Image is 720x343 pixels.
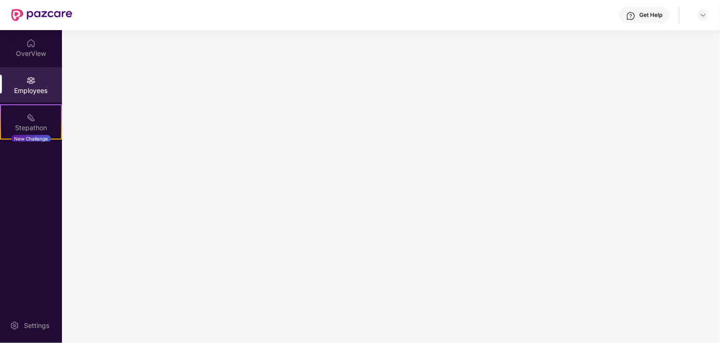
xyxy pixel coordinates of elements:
[11,135,51,142] div: New Challenge
[11,9,72,21] img: New Pazcare Logo
[1,123,61,133] div: Stepathon
[26,76,36,85] img: svg+xml;base64,PHN2ZyBpZD0iRW1wbG95ZWVzIiB4bWxucz0iaHR0cDovL3d3dy53My5vcmcvMjAwMC9zdmciIHdpZHRoPS...
[626,11,636,21] img: svg+xml;base64,PHN2ZyBpZD0iSGVscC0zMngzMiIgeG1sbnM9Imh0dHA6Ly93d3cudzMub3JnLzIwMDAvc3ZnIiB3aWR0aD...
[10,321,19,330] img: svg+xml;base64,PHN2ZyBpZD0iU2V0dGluZy0yMHgyMCIgeG1sbnM9Imh0dHA6Ly93d3cudzMub3JnLzIwMDAvc3ZnIiB3aW...
[699,11,707,19] img: svg+xml;base64,PHN2ZyBpZD0iRHJvcGRvd24tMzJ4MzIiIHhtbG5zPSJodHRwOi8vd3d3LnczLm9yZy8yMDAwL3N2ZyIgd2...
[26,39,36,48] img: svg+xml;base64,PHN2ZyBpZD0iSG9tZSIgeG1sbnM9Imh0dHA6Ly93d3cudzMub3JnLzIwMDAvc3ZnIiB3aWR0aD0iMjAiIG...
[639,11,662,19] div: Get Help
[21,321,52,330] div: Settings
[26,113,36,122] img: svg+xml;base64,PHN2ZyB4bWxucz0iaHR0cDovL3d3dy53My5vcmcvMjAwMC9zdmciIHdpZHRoPSIyMSIgaGVpZ2h0PSIyMC...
